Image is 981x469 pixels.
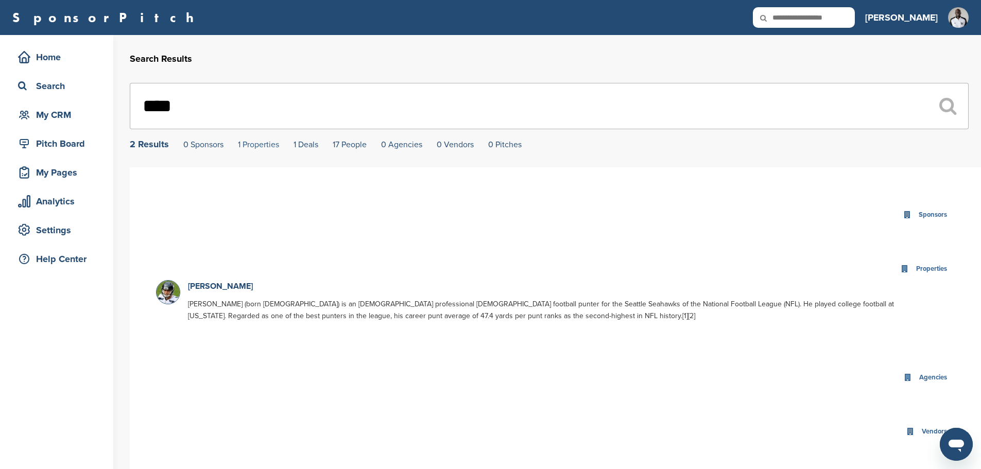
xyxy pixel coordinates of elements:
img: 330px michael dickson (american football) [157,281,182,317]
a: Home [10,45,103,69]
iframe: Button to launch messaging window [940,428,973,461]
div: My Pages [15,163,103,182]
div: Sponsors [916,209,950,221]
p: [PERSON_NAME] (born [DEMOGRAPHIC_DATA]) is an [DEMOGRAPHIC_DATA] professional [DEMOGRAPHIC_DATA] ... [188,298,897,322]
a: 0 Agencies [381,140,422,150]
div: Settings [15,221,103,239]
a: My Pages [10,161,103,184]
div: Analytics [15,192,103,211]
div: Pitch Board [15,134,103,153]
div: Properties [914,263,950,275]
a: 0 Sponsors [183,140,223,150]
a: 1 Properties [238,140,279,150]
div: My CRM [15,106,103,124]
a: 17 People [333,140,367,150]
div: Agencies [917,372,950,384]
div: Home [15,48,103,66]
a: SponsorPitch [12,11,200,24]
div: Help Center [15,250,103,268]
div: Search [15,77,103,95]
a: My CRM [10,103,103,127]
a: Pitch Board [10,132,103,155]
a: 0 Pitches [488,140,522,150]
a: Analytics [10,189,103,213]
a: Settings [10,218,103,242]
a: Search [10,74,103,98]
a: 0 Vendors [437,140,474,150]
h2: Search Results [130,52,969,66]
h3: [PERSON_NAME] [865,10,938,25]
img: Ssfcstaff 1 lr (1) [948,7,969,28]
a: Help Center [10,247,103,271]
a: [PERSON_NAME] [865,6,938,29]
a: 1 Deals [294,140,318,150]
div: 2 Results [130,140,169,149]
div: Vendors [919,426,950,438]
a: [PERSON_NAME] [188,281,253,291]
